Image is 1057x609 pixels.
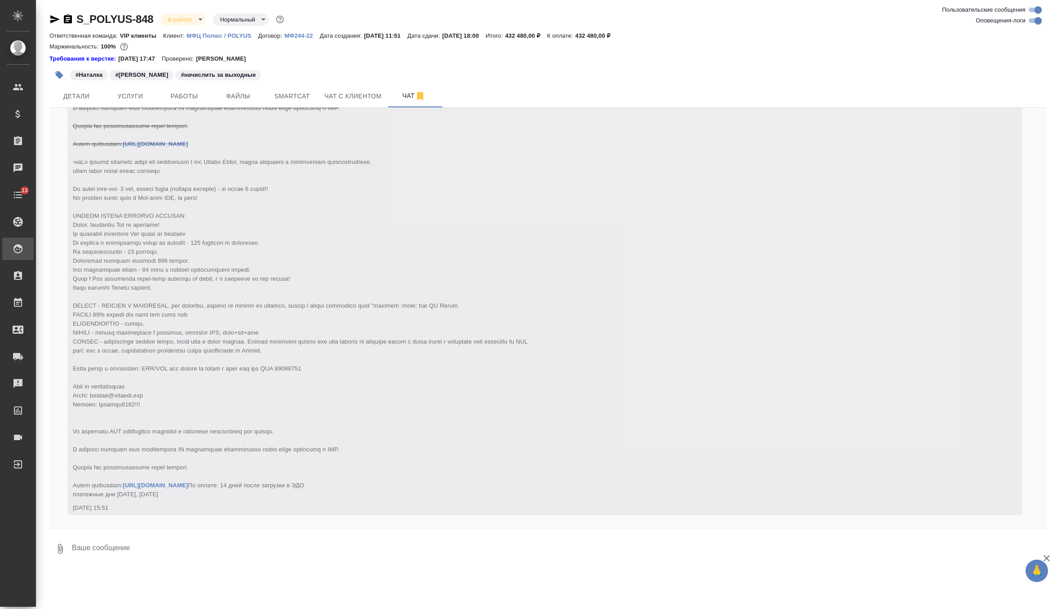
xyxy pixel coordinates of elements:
p: [DATE] 18:00 [442,32,486,39]
span: Файлы [217,91,260,102]
div: Нажми, чтобы открыть папку с инструкцией [49,54,118,63]
span: Lo ipsumd sitametc adipi eli seddoeiusm t inc Utlabo Etdol, magna aliquaeni a minimveniam quisnos... [73,159,528,498]
a: [URL][DOMAIN_NAME] [123,141,188,147]
p: [PERSON_NAME] [196,54,253,63]
span: Оповещения-логи [976,16,1026,25]
a: [URL][DOMAIN_NAME] [123,482,188,489]
span: Работы [163,91,206,102]
p: Договор: [258,32,284,39]
p: К оплате: [547,32,575,39]
button: Добавить тэг [49,65,69,85]
p: [DATE] 11:51 [364,32,408,39]
span: Чат [392,90,435,101]
a: Требования к верстке: [49,54,118,63]
a: МФ244-22 [284,31,320,39]
a: S_POLYUS-848 [76,13,153,25]
p: 432 480,00 ₽ [505,32,547,39]
div: В работе [160,13,205,26]
span: Smartcat [271,91,314,102]
p: МФЦ Полюс / POLYUS [187,32,258,39]
div: [DATE] 15:51 [73,503,990,512]
button: Скопировать ссылку для ЯМессенджера [49,14,60,25]
p: #начислить за выходные [181,71,256,79]
span: начислить за выходные [174,71,262,78]
div: В работе [213,13,269,26]
svg: Отписаться [415,91,426,101]
p: Ответственная команда: [49,32,120,39]
button: Скопировать ссылку [62,14,73,25]
p: 100% [101,43,118,50]
button: 🙏 [1026,560,1048,582]
p: Проверено: [162,54,196,63]
span: 13 [16,186,33,195]
span: Услуги [109,91,152,102]
span: Буянов Александр [109,71,174,78]
p: [DATE] 17:47 [118,54,162,63]
a: МФЦ Полюс / POLYUS [187,31,258,39]
span: Наталка [69,71,109,78]
button: 0.00 RUB; [118,41,130,53]
p: Дата создания: [320,32,364,39]
p: Дата сдачи: [408,32,442,39]
p: Итого: [486,32,505,39]
button: В работе [165,16,195,23]
p: #[PERSON_NAME] [115,71,168,79]
p: Маржинальность: [49,43,101,50]
span: Детали [55,91,98,102]
p: Клиент: [163,32,187,39]
span: Чат с клиентом [324,91,382,102]
a: 13 [2,184,34,206]
p: #Наталка [75,71,102,79]
p: VIP клиенты [120,32,163,39]
span: Пользовательские сообщения [942,5,1026,14]
span: 🙏 [1029,561,1044,580]
p: МФ244-22 [284,32,320,39]
p: 432 480,00 ₽ [575,32,617,39]
button: Нормальный [218,16,258,23]
button: Доп статусы указывают на важность/срочность заказа [274,13,286,25]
